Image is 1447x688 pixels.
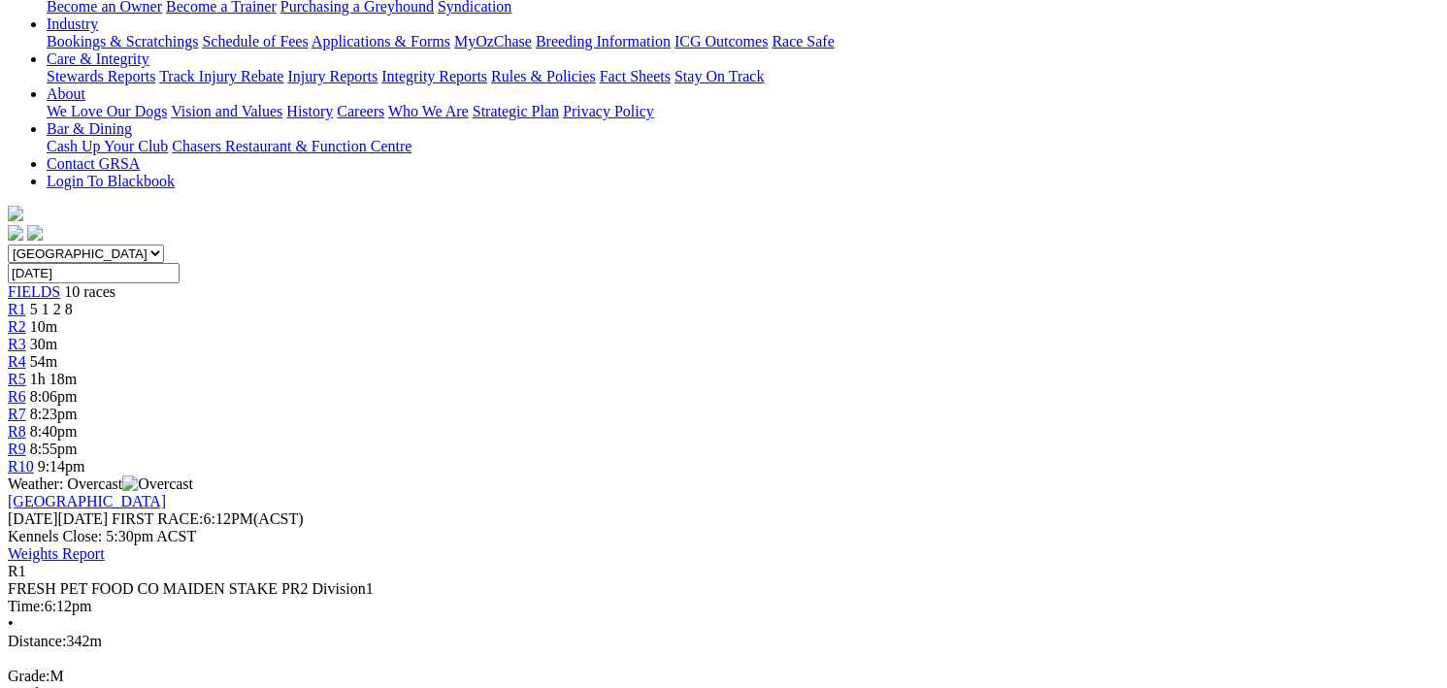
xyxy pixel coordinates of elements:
[8,545,105,562] a: Weights Report
[64,283,115,300] span: 10 races
[8,633,1439,650] div: 342m
[47,120,132,137] a: Bar & Dining
[30,353,57,370] span: 54m
[8,353,26,370] a: R4
[8,225,23,241] img: facebook.svg
[8,633,66,649] span: Distance:
[8,598,45,614] span: Time:
[8,528,1439,545] div: Kennels Close: 5:30pm ACST
[8,206,23,221] img: logo-grsa-white.png
[563,103,654,119] a: Privacy Policy
[47,85,85,102] a: About
[47,68,1439,85] div: Care & Integrity
[30,406,78,422] span: 8:23pm
[454,33,532,49] a: MyOzChase
[8,668,50,684] span: Grade:
[47,155,140,172] a: Contact GRSA
[491,68,596,84] a: Rules & Policies
[47,138,168,154] a: Cash Up Your Club
[38,458,85,475] span: 9:14pm
[8,301,26,317] a: R1
[122,475,193,493] img: Overcast
[47,103,167,119] a: We Love Our Dogs
[171,103,282,119] a: Vision and Values
[8,283,60,300] a: FIELDS
[47,33,198,49] a: Bookings & Scratchings
[47,16,98,32] a: Industry
[8,563,26,579] span: R1
[8,336,26,352] a: R3
[337,103,384,119] a: Careers
[8,615,14,632] span: •
[47,138,1439,155] div: Bar & Dining
[8,510,58,527] span: [DATE]
[30,336,57,352] span: 30m
[8,423,26,440] a: R8
[674,33,768,49] a: ICG Outcomes
[47,103,1439,120] div: About
[600,68,671,84] a: Fact Sheets
[312,33,450,49] a: Applications & Forms
[30,388,78,405] span: 8:06pm
[47,68,155,84] a: Stewards Reports
[30,371,77,387] span: 1h 18m
[159,68,283,84] a: Track Injury Rebate
[30,318,57,335] span: 10m
[8,406,26,422] a: R7
[8,475,193,492] span: Weather: Overcast
[112,510,203,527] span: FIRST RACE:
[381,68,487,84] a: Integrity Reports
[8,318,26,335] a: R2
[772,33,834,49] a: Race Safe
[30,423,78,440] span: 8:40pm
[8,580,1439,598] div: FRESH PET FOOD CO MAIDEN STAKE PR2 Division1
[112,510,304,527] span: 6:12PM(ACST)
[8,510,108,527] span: [DATE]
[47,50,149,67] a: Care & Integrity
[8,493,166,509] a: [GEOGRAPHIC_DATA]
[536,33,671,49] a: Breeding Information
[30,441,78,457] span: 8:55pm
[27,225,43,241] img: twitter.svg
[8,263,180,283] input: Select date
[30,301,73,317] span: 5 1 2 8
[8,668,1439,685] div: M
[8,441,26,457] a: R9
[674,68,764,84] a: Stay On Track
[47,173,175,189] a: Login To Blackbook
[8,598,1439,615] div: 6:12pm
[8,371,26,387] a: R5
[287,68,378,84] a: Injury Reports
[47,33,1439,50] div: Industry
[388,103,469,119] a: Who We Are
[473,103,559,119] a: Strategic Plan
[286,103,333,119] a: History
[202,33,308,49] a: Schedule of Fees
[8,458,34,475] a: R10
[8,388,26,405] a: R6
[172,138,411,154] a: Chasers Restaurant & Function Centre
